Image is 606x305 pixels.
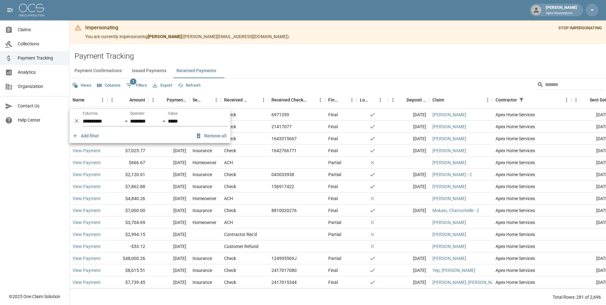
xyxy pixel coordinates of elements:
div: dynamic tabs [69,63,606,78]
button: Sort [369,95,377,104]
a: View Payment [73,171,101,178]
a: View Payment [73,267,101,273]
div: Received Check Number [271,91,307,109]
button: Views [71,81,93,90]
div: Apex Home Services [492,157,571,169]
div: [DATE] [148,216,189,228]
div: Homeowner [193,159,217,166]
div: [DATE] [388,204,429,216]
div: [DATE] [148,228,189,240]
label: Value [168,111,177,116]
button: Add filter [71,130,102,142]
div: [DATE] [388,133,429,145]
div: Final [328,112,338,118]
div: Final/Partial [325,91,357,109]
div: ACH [224,219,233,226]
button: Sort [203,95,211,104]
a: View Payment [73,183,101,190]
div: -$53.12 [107,240,148,252]
div: ACH [224,195,233,202]
div: 043033938 [271,171,294,178]
div: Sender [193,91,203,109]
div: [DATE] [148,264,189,276]
div: Apex Home Services [492,204,571,216]
div: Claim [432,91,444,109]
a: [PERSON_NAME] [432,183,466,190]
div: Insurance [193,183,212,190]
a: [PERSON_NAME] [432,219,466,226]
h2: Payment Tracking [74,52,606,61]
div: $7,000.00 [107,204,148,216]
label: Columns [83,111,98,116]
div: Payment Date [148,91,189,109]
div: Payment Date [167,91,186,109]
div: Check [224,183,236,190]
div: Final [328,267,338,273]
div: Contractor [492,91,571,109]
div: Show filters [69,109,230,143]
div: [DATE] [148,193,189,204]
div: Final/Partial [328,91,338,109]
a: Mokaio, Charrochelle - 2 [432,207,479,214]
button: Received Payments [171,63,221,78]
div: 2417017080 [271,267,297,273]
div: Deposit Date [407,91,426,109]
div: Final [328,124,338,130]
div: $666.67 [107,157,148,169]
div: Check [224,171,236,178]
div: $4,840.26 [107,193,148,204]
div: Apex Home Services [492,240,571,252]
div: $13,735.34 [107,288,148,300]
div: $3,704.69 [107,216,148,228]
button: Delete [72,116,81,126]
div: Amount [107,91,148,109]
a: Yep, [PERSON_NAME] [432,267,475,273]
div: Sender [189,91,221,109]
div: $2,120.61 [107,169,148,181]
button: Menu [483,95,492,105]
button: Menu [259,95,268,105]
button: Menu [562,95,571,105]
div: Deposit Date [388,91,429,109]
div: Partial [328,219,341,226]
button: Sort [338,95,347,104]
div: Final [328,207,338,214]
div: Apex Home Services [492,133,571,145]
button: Sort [526,95,535,104]
div: Apex Home Services [492,109,571,121]
button: Menu [211,95,221,105]
a: View Payment [73,243,101,250]
div: [DATE] [148,181,189,193]
div: Check [224,255,236,262]
span: Help Center [18,117,64,124]
button: Menu [316,95,325,105]
div: [DATE] [148,276,189,288]
button: Menu [347,95,357,105]
a: [PERSON_NAME] [432,112,466,118]
span: Collections [18,41,64,47]
button: Sort [158,95,167,104]
a: [PERSON_NAME] [432,147,466,154]
button: Menu [388,95,398,105]
button: STOP IMPERSONATING [557,23,603,33]
button: Issued Payments [127,63,171,78]
div: $7,862.88 [107,181,148,193]
div: Insurance [193,255,212,262]
div: Amount [129,91,145,109]
div: Apex Home Services [492,264,571,276]
div: [DATE] [388,109,429,121]
a: View Payment [73,207,101,214]
div: Homeowner [193,219,217,226]
a: [PERSON_NAME] [432,255,466,262]
button: Menu [107,95,117,105]
div: 1642766771 [271,147,297,154]
div: Final [328,147,338,154]
div: Insurance [193,147,212,154]
span: Contact Us [18,103,64,109]
a: View Payment [73,219,101,226]
div: Check [224,147,236,154]
div: Apex Home Services [492,228,571,240]
div: [DATE] [388,181,429,193]
div: 1643315667 [271,135,297,142]
div: Contractor [496,91,517,109]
